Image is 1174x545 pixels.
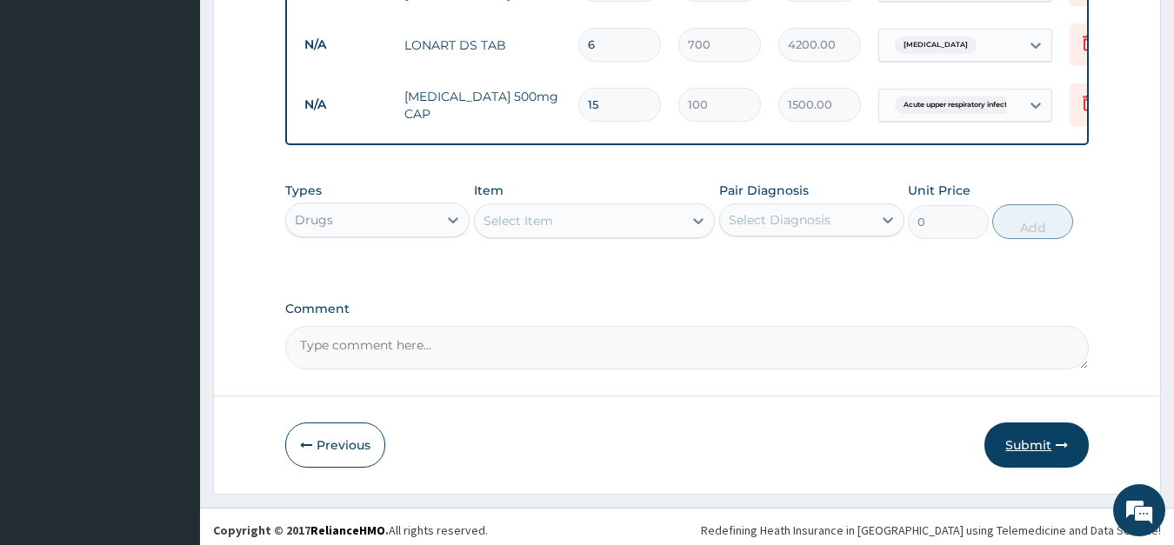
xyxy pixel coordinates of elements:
[895,96,1021,114] span: Acute upper respiratory infect...
[729,211,830,229] div: Select Diagnosis
[296,89,396,121] td: N/A
[396,28,570,63] td: LONART DS TAB
[719,182,809,199] label: Pair Diagnosis
[984,422,1089,468] button: Submit
[285,422,385,468] button: Previous
[101,163,240,338] span: We're online!
[296,29,396,61] td: N/A
[9,362,331,422] textarea: Type your message and hit 'Enter'
[295,211,333,229] div: Drugs
[285,9,327,50] div: Minimize live chat window
[32,87,70,130] img: d_794563401_company_1708531726252_794563401
[285,302,1090,316] label: Comment
[474,182,504,199] label: Item
[213,522,389,538] strong: Copyright © 2017 .
[90,97,292,120] div: Chat with us now
[310,522,385,538] a: RelianceHMO
[992,204,1072,239] button: Add
[484,212,553,229] div: Select Item
[285,183,322,198] label: Types
[895,37,977,54] span: [MEDICAL_DATA]
[908,182,971,199] label: Unit Price
[701,522,1161,539] div: Redefining Heath Insurance in [GEOGRAPHIC_DATA] using Telemedicine and Data Science!
[396,79,570,131] td: [MEDICAL_DATA] 500mg CAP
